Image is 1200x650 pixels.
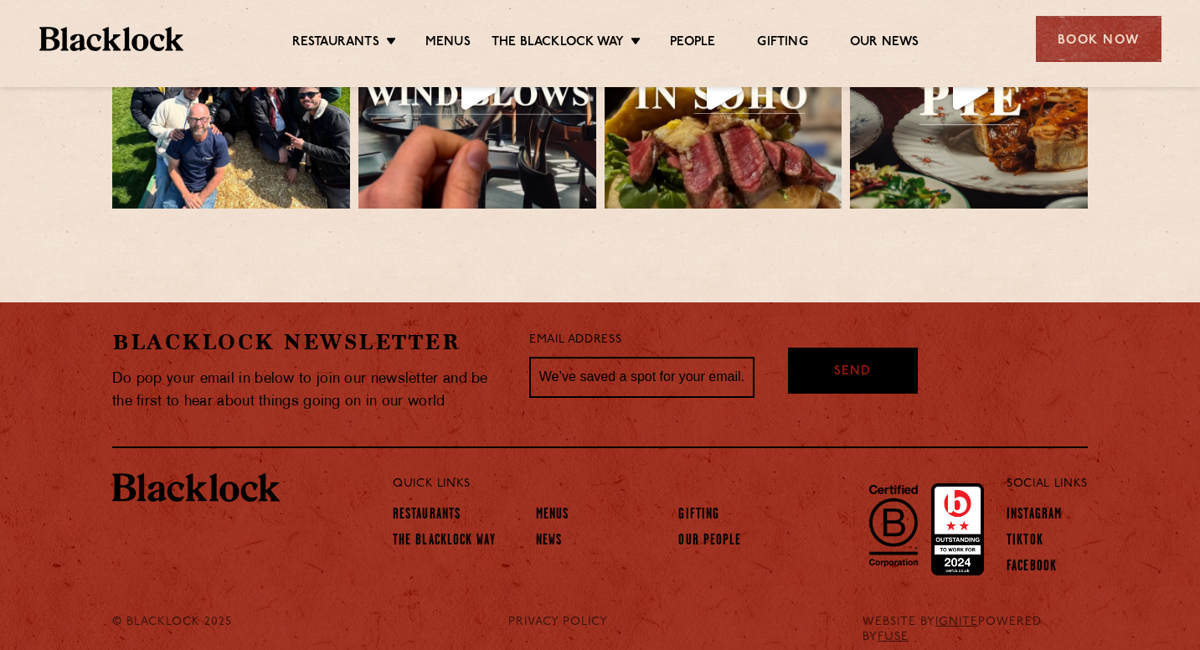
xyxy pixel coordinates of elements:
img: BL_Textured_Logo-footer-cropped.svg [112,473,280,502]
a: Facebook [1007,559,1057,577]
div: Book Now [1036,16,1161,62]
svg: Play [707,70,742,110]
a: Menus [536,507,569,525]
a: The Blacklock Way [393,533,496,551]
p: Quick Links [393,473,951,495]
a: Gifting [678,507,719,525]
a: The Blacklock Way [492,34,624,53]
a: TikTok [1007,533,1043,551]
a: People [670,34,715,53]
label: Email Address [529,331,621,350]
p: Social Links [1007,473,1088,495]
img: B-Corp-Logo-Black-RGB.svg [859,475,928,575]
svg: Play [461,70,497,110]
h2: Blacklock Newsletter [112,328,504,357]
a: FUSE [878,631,909,643]
a: Our News [850,34,919,53]
a: PRIVACY POLICY [508,615,608,630]
a: Menus [425,34,471,53]
img: Accred_2023_2star.png [931,483,984,575]
a: Restaurants [292,34,379,53]
a: Restaurants [393,507,461,525]
a: Instagram [1007,507,1062,525]
p: Do pop your email in below to join our newsletter and be the first to hear about things going on ... [112,368,504,413]
img: BL_Textured_Logo-footer-cropped.svg [39,27,184,51]
a: Our People [678,533,741,551]
a: Gifting [757,34,807,53]
svg: Play [953,70,988,110]
a: IGNITE [935,616,978,628]
input: We’ve saved a spot for your email... [529,357,755,399]
div: WEBSITE BY POWERED BY [850,615,1100,645]
a: News [536,533,562,551]
span: Send [834,363,871,382]
div: © Blacklock 2025 [100,615,266,645]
